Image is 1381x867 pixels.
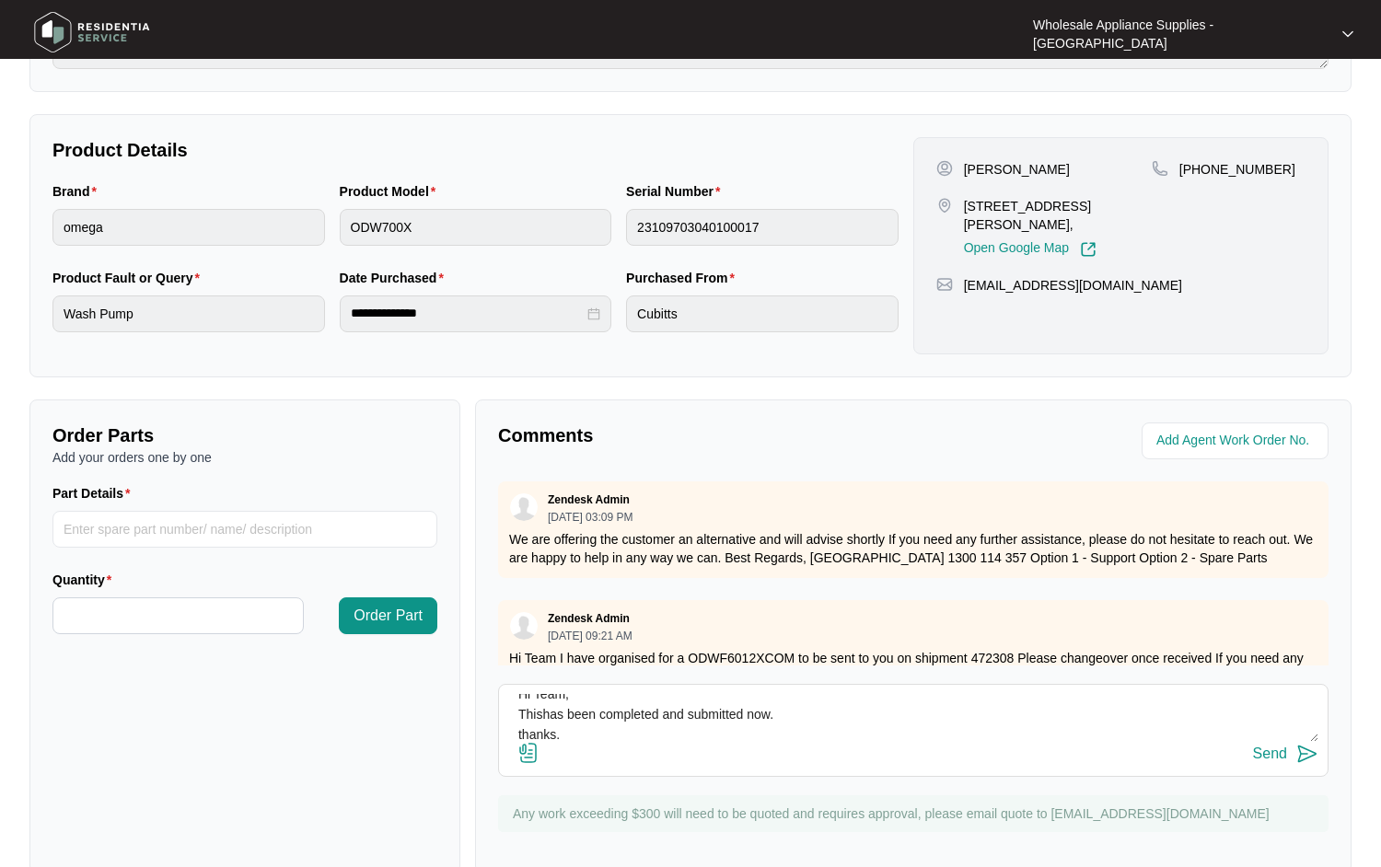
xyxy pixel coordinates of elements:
input: Add Agent Work Order No. [1156,430,1317,452]
p: Wholesale Appliance Supplies - [GEOGRAPHIC_DATA] [1033,16,1326,52]
img: Link-External [1080,241,1097,258]
p: Any work exceeding $300 will need to be quoted and requires approval, please email quote to [EMAI... [513,804,1319,823]
img: map-pin [936,276,953,293]
label: Quantity [52,571,119,589]
input: Brand [52,209,325,246]
p: Comments [498,422,900,448]
img: user.svg [510,493,538,521]
p: [PHONE_NUMBER] [1179,160,1295,179]
input: Product Model [340,209,612,246]
img: map-pin [1152,160,1168,177]
span: Order Part [354,605,423,627]
a: Open Google Map [964,241,1097,258]
input: Quantity [53,598,303,633]
input: Part Details [52,511,437,548]
p: We are offering the customer an alternative and will advise shortly If you need any further assis... [509,530,1317,567]
p: Add your orders one by one [52,448,437,467]
textarea: Hi Team, Thishas been completed and submitted now. thanks. [508,694,1318,742]
img: map-pin [936,197,953,214]
label: Purchased From [626,269,742,287]
label: Date Purchased [340,269,451,287]
button: Order Part [339,597,437,634]
img: send-icon.svg [1296,743,1318,765]
img: residentia service logo [28,5,157,60]
label: Part Details [52,484,138,503]
button: Send [1253,742,1318,767]
input: Purchased From [626,295,899,332]
p: Hi Team I have organised for a ODWF6012XCOM to be sent to you on shipment 472308 Please changeove... [509,649,1317,704]
p: Product Details [52,137,899,163]
img: user-pin [936,160,953,177]
p: [DATE] 03:09 PM [548,512,632,523]
p: [EMAIL_ADDRESS][DOMAIN_NAME] [964,276,1182,295]
div: Send [1253,746,1287,762]
p: Zendesk Admin [548,611,630,626]
p: Order Parts [52,422,437,448]
input: Date Purchased [351,304,585,323]
label: Brand [52,182,104,201]
label: Serial Number [626,182,727,201]
label: Product Model [340,182,444,201]
input: Serial Number [626,209,899,246]
p: Zendesk Admin [548,492,630,507]
label: Product Fault or Query [52,269,207,287]
img: dropdown arrow [1342,29,1353,39]
p: [STREET_ADDRESS][PERSON_NAME], [964,197,1152,234]
p: [PERSON_NAME] [964,160,1070,179]
img: user.svg [510,612,538,640]
input: Product Fault or Query [52,295,325,332]
img: file-attachment-doc.svg [517,742,540,764]
p: [DATE] 09:21 AM [548,630,632,642]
